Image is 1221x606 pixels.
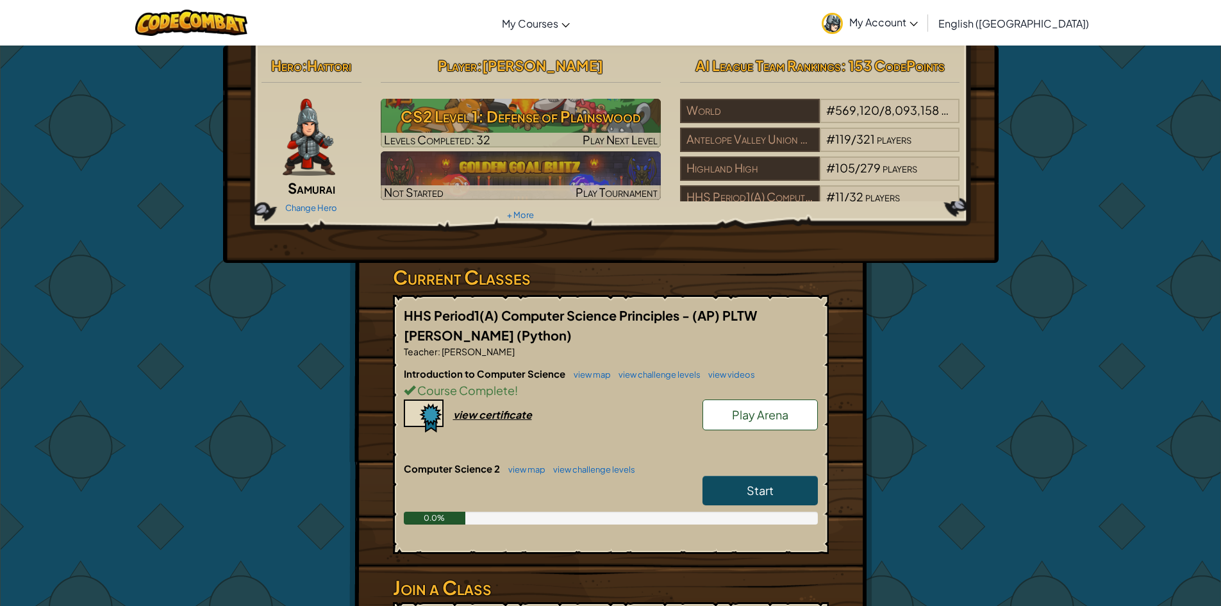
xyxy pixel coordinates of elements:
span: Player [438,56,477,74]
span: players [865,189,900,204]
span: HHS Period1(A) Computer Science Principles - (AP) PLTW [PERSON_NAME] [404,307,757,343]
span: players [883,160,917,175]
a: English ([GEOGRAPHIC_DATA]) [932,6,1095,40]
img: certificate-icon.png [404,400,444,433]
a: Change Hero [285,203,337,213]
a: view certificate [404,408,532,421]
img: Golden Goal [381,151,661,200]
span: 105 [835,160,855,175]
div: HHS Period1(A) Computer Science Principles - (AP) PLTW [PERSON_NAME] [680,185,820,210]
a: + More [507,210,534,220]
span: Play Next Level [583,132,658,147]
span: # [826,131,835,146]
span: Computer Science 2 [404,462,502,475]
a: My Courses [495,6,576,40]
span: 8,093,158 [885,103,939,117]
span: Course Complete [415,383,515,398]
a: Highland High#105/279players [680,169,960,183]
span: AI League Team Rankings [695,56,841,74]
a: view map [567,369,611,380]
span: 11 [835,189,844,204]
span: My Courses [502,17,558,30]
span: players [941,103,976,117]
span: 321 [856,131,875,146]
span: / [855,160,860,175]
span: English ([GEOGRAPHIC_DATA]) [938,17,1089,30]
span: Hero [271,56,302,74]
span: : [477,56,482,74]
span: / [844,189,849,204]
a: Not StartedPlay Tournament [381,151,661,200]
div: Highland High [680,156,820,181]
div: 0.0% [404,512,466,525]
span: Teacher [404,346,438,357]
span: : [302,56,307,74]
span: / [879,103,885,117]
span: Introduction to Computer Science [404,367,567,380]
span: My Account [849,15,918,29]
span: players [877,131,911,146]
img: samurai.pose.png [283,99,335,176]
span: 32 [849,189,863,204]
a: view videos [702,369,755,380]
span: Play Arena [732,407,788,422]
img: CS2 Level 1: Defense of Plainswood [381,99,661,147]
span: 119 [835,131,851,146]
a: Antelope Valley Union High#119/321players [680,140,960,155]
span: [PERSON_NAME] [440,346,515,357]
span: ! [515,383,518,398]
span: 279 [860,160,881,175]
div: World [680,99,820,123]
span: # [826,160,835,175]
span: [PERSON_NAME] [482,56,603,74]
span: # [826,103,835,117]
a: HHS Period1(A) Computer Science Principles - (AP) PLTW [PERSON_NAME]#11/32players [680,198,960,212]
a: view challenge levels [547,464,635,475]
span: # [826,189,835,204]
a: view challenge levels [612,369,701,380]
span: (Python) [517,327,572,343]
a: World#569,120/8,093,158players [680,111,960,126]
div: view certificate [453,408,532,421]
span: / [851,131,856,146]
img: CodeCombat logo [135,10,247,36]
a: Play Next Level [381,99,661,147]
span: Samurai [288,179,335,197]
img: avatar [822,13,843,34]
span: Levels Completed: 32 [384,132,490,147]
span: : 153 CodePoints [841,56,945,74]
span: Play Tournament [576,185,658,199]
h3: Join a Class [393,573,829,602]
span: Not Started [384,185,444,199]
span: : [438,346,440,357]
span: 569,120 [835,103,879,117]
span: Hattori [307,56,351,74]
a: My Account [815,3,924,43]
h3: Current Classes [393,263,829,292]
span: Start [747,483,774,498]
div: Antelope Valley Union High [680,128,820,152]
h3: CS2 Level 1: Defense of Plainswood [381,102,661,131]
a: view map [502,464,545,475]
